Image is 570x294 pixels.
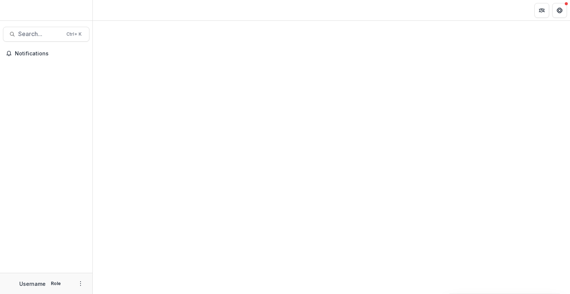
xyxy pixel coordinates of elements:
button: Partners [534,3,549,18]
button: Search... [3,27,89,42]
span: Search... [18,30,62,38]
p: Role [49,280,63,287]
p: Username [19,280,46,288]
div: Ctrl + K [65,30,83,38]
span: Notifications [15,51,86,57]
button: More [76,279,85,288]
button: Notifications [3,48,89,59]
button: Get Help [552,3,567,18]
